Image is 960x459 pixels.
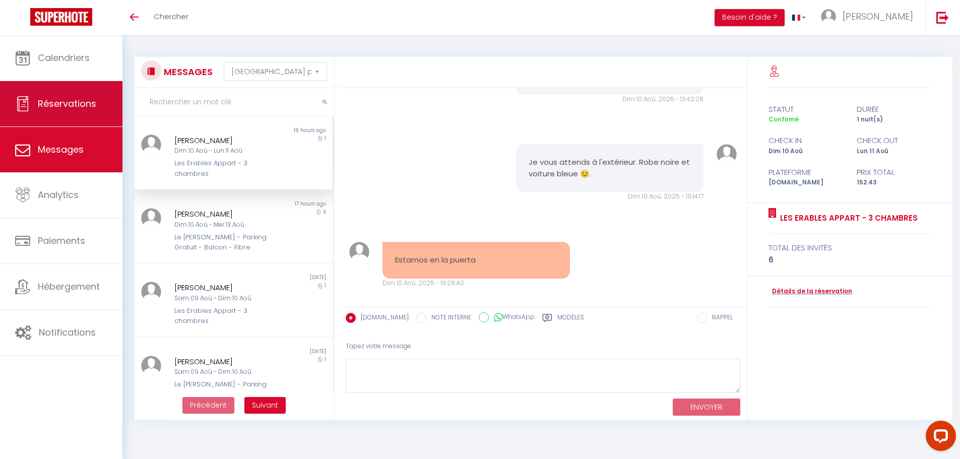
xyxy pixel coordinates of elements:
[769,115,799,123] span: Confirmé
[135,88,334,116] input: Rechercher un mot clé
[821,9,836,24] img: ...
[38,51,90,64] span: Calendriers
[346,334,740,359] div: Tapez votre message
[38,143,84,156] span: Messages
[769,254,932,266] div: 6
[325,135,326,142] span: 1
[141,208,161,228] img: ...
[141,135,161,155] img: ...
[769,287,852,296] a: Détails de la réservation
[174,356,277,368] div: [PERSON_NAME]
[182,397,234,414] button: Previous
[244,397,286,414] button: Next
[174,146,277,156] div: Dim 10 Aoû - Lun 11 Aoû
[516,192,703,202] div: Dim 10 Aoû. 2025 - 19:14:17
[356,313,409,324] label: [DOMAIN_NAME]
[252,400,278,410] span: Suivant
[707,313,733,324] label: RAPPEL
[38,97,96,110] span: Réservations
[762,178,850,187] div: [DOMAIN_NAME]
[233,274,332,282] div: [DATE]
[850,178,938,187] div: 152.43
[141,356,161,376] img: ...
[762,103,850,115] div: statut
[717,144,737,164] img: ...
[850,147,938,156] div: Lun 11 Aoû
[557,313,584,325] label: Modèles
[762,135,850,147] div: check in
[174,135,277,147] div: [PERSON_NAME]
[325,356,326,363] span: 1
[673,399,740,416] button: ENVOYER
[38,188,79,201] span: Analytics
[323,208,326,216] span: 3
[426,313,471,324] label: NOTE INTERNE
[39,326,96,339] span: Notifications
[489,312,535,323] label: WhatsApp
[161,60,213,83] h3: MESSAGES
[174,379,277,400] div: Le [PERSON_NAME] - Parking Gratuit - Balcon - Fibre
[233,348,332,356] div: [DATE]
[529,157,691,179] pre: Je vous attends à l'extérieur. Robe noire et voiture bleue 😊.
[850,135,938,147] div: check out
[382,279,570,288] div: Dim 10 Aoû. 2025 - 19:28:40
[936,11,949,24] img: logout
[850,166,938,178] div: Prix total
[843,10,913,23] span: [PERSON_NAME]
[154,11,188,22] span: Chercher
[174,158,277,179] div: Les Erables Appart - 3 chambres
[233,126,332,135] div: 16 hours ago
[233,200,332,208] div: 17 hours ago
[769,242,932,254] div: total des invités
[715,9,785,26] button: Besoin d'aide ?
[141,282,161,302] img: ...
[190,400,227,410] span: Précédent
[174,282,277,294] div: [PERSON_NAME]
[395,254,557,266] pre: Estamos en la puerta
[174,232,277,253] div: Le [PERSON_NAME] - Parking Gratuit - Balcon - Fibre
[762,166,850,178] div: Plateforme
[174,306,277,326] div: Les Erables Appart - 3 chambres
[850,103,938,115] div: durée
[30,8,92,26] img: Super Booking
[174,294,277,303] div: Sam 09 Aoû - Dim 10 Aoû
[325,282,326,289] span: 1
[38,234,85,247] span: Paiements
[850,115,938,124] div: 1 nuit(s)
[349,242,369,262] img: ...
[174,220,277,230] div: Dim 10 Aoû - Mer 13 Aoû
[516,95,703,104] div: Dim 10 Aoû. 2025 - 13:42:28
[38,280,100,293] span: Hébergement
[777,212,918,224] a: Les Erables Appart - 3 chambres
[918,417,960,459] iframe: LiveChat chat widget
[762,147,850,156] div: Dim 10 Aoû
[174,208,277,220] div: [PERSON_NAME]
[174,367,277,377] div: Sam 09 Aoû - Dim 10 Aoû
